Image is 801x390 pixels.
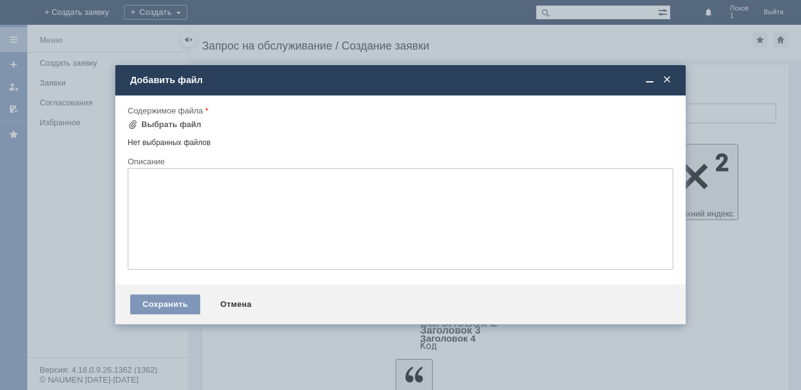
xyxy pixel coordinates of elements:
div: Прошу удалить отложенные чеки. [5,15,181,25]
div: Описание [128,157,671,166]
div: Содержимое файла [128,107,671,115]
div: Нет выбранных файлов [128,133,673,148]
span: Свернуть (Ctrl + M) [644,74,656,86]
div: Добрый вечер! [5,5,181,15]
div: Добавить файл [130,74,673,86]
span: Закрыть [661,74,673,86]
div: Выбрать файл [141,120,201,130]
